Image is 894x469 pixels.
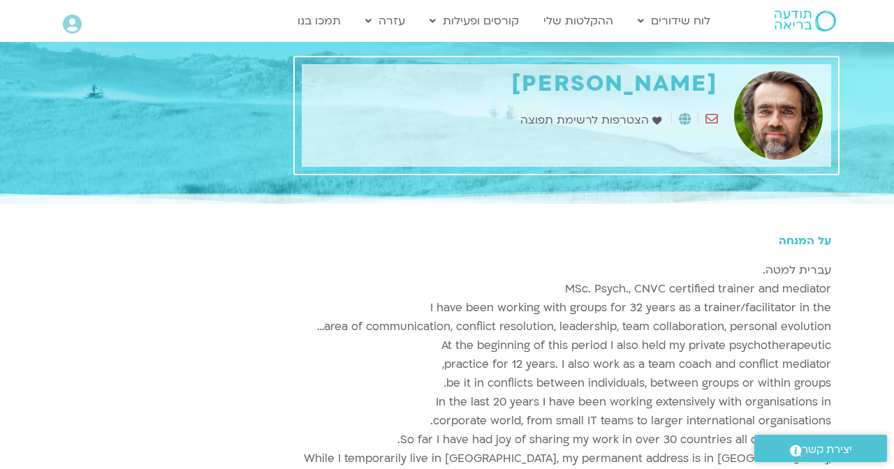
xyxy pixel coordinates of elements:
[732,71,824,160] img: How can feedback deepen the relationship, instead of wounding it - רוברט מעוז
[754,435,887,462] a: יצירת קשר
[802,440,852,459] span: יצירת קשר
[309,71,718,97] h1: [PERSON_NAME]
[358,8,412,34] a: עזרה
[291,8,348,34] a: תמכו בנו
[423,8,526,34] a: קורסים ופעילות
[775,10,836,31] img: תודעה בריאה
[520,111,665,130] a: הצטרפות לרשימת תפוצה
[536,8,620,34] a: ההקלטות שלי
[631,8,717,34] a: לוח שידורים
[520,111,652,130] span: הצטרפות לרשימת תפוצה
[302,234,831,247] h5: על המנחה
